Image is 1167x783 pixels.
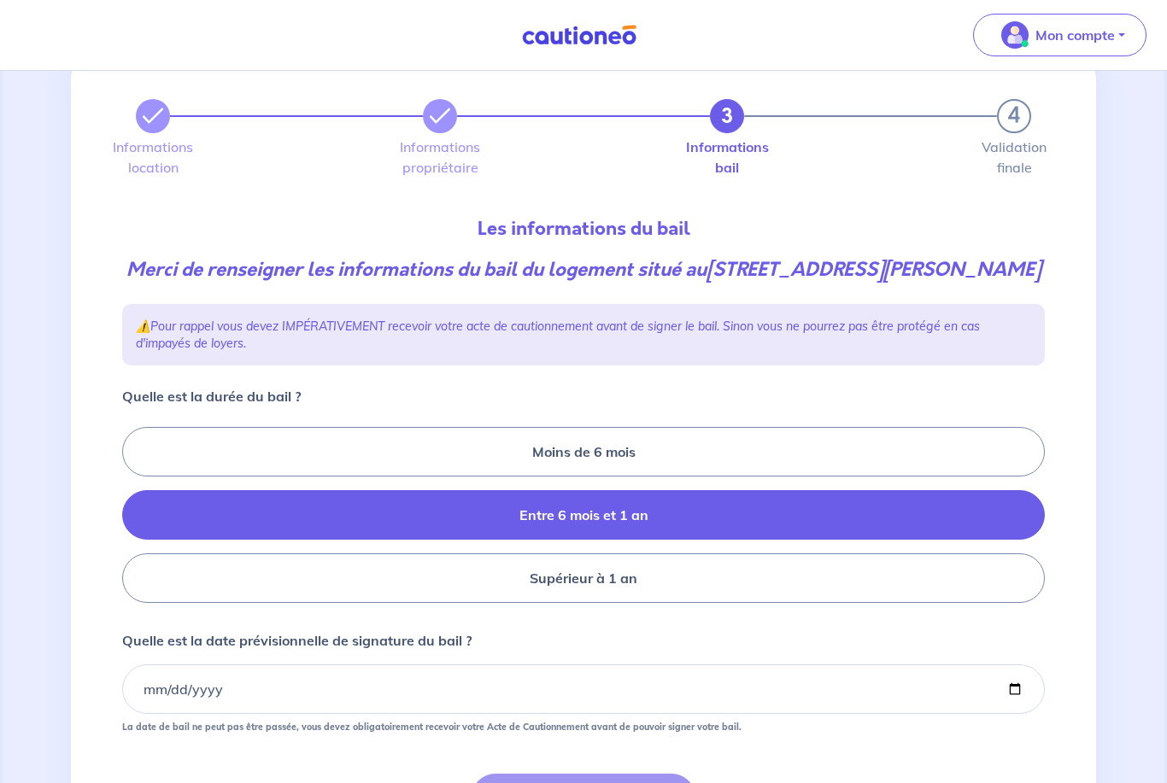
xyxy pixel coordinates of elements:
[707,256,1041,283] strong: [STREET_ADDRESS][PERSON_NAME]
[122,553,1045,603] label: Supérieur à 1 an
[710,99,744,133] button: 3
[136,318,1031,352] p: ⚠️
[122,215,1045,242] p: Les informations du bail
[122,721,742,733] strong: La date de bail ne peut pas être passée, vous devez obligatoirement recevoir votre Acte de Cautio...
[122,490,1045,540] label: Entre 6 mois et 1 an
[122,427,1045,476] label: Moins de 6 mois
[1001,21,1029,49] img: illu_account_valid_menu.svg
[136,318,980,351] em: Pour rappel vous devez IMPÉRATIVEMENT recevoir votre acte de cautionnement avant de signer le bai...
[1035,25,1115,45] p: Mon compte
[122,386,301,406] p: Quelle est la durée du bail ?
[423,140,457,174] label: Informations propriétaire
[122,664,1045,714] input: contract-date-placeholder
[710,140,744,174] label: Informations bail
[136,140,170,174] label: Informations location
[122,630,472,651] p: Quelle est la date prévisionnelle de signature du bail ?
[997,140,1031,174] label: Validation finale
[515,25,643,46] img: Cautioneo
[126,256,1041,283] em: Merci de renseigner les informations du bail du logement situé au
[973,14,1146,56] button: illu_account_valid_menu.svgMon compte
